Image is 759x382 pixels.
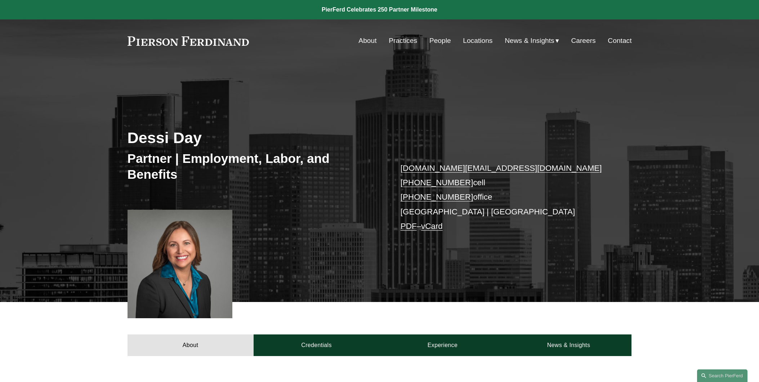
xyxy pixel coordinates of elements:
a: Practices [389,34,417,48]
a: Careers [571,34,595,48]
a: folder dropdown [505,34,559,48]
a: Locations [463,34,492,48]
h3: Partner | Employment, Labor, and Benefits [128,151,380,182]
a: [PHONE_NUMBER] [401,178,473,187]
h2: Dessi Day [128,128,380,147]
a: Experience [380,334,506,356]
a: News & Insights [505,334,631,356]
a: People [429,34,451,48]
span: News & Insights [505,35,554,47]
a: About [358,34,376,48]
a: About [128,334,254,356]
a: Contact [608,34,631,48]
p: cell office [GEOGRAPHIC_DATA] | [GEOGRAPHIC_DATA] – [401,161,611,234]
a: [PHONE_NUMBER] [401,192,473,201]
a: Credentials [254,334,380,356]
a: vCard [421,222,443,231]
a: Search this site [697,369,747,382]
a: [DOMAIN_NAME][EMAIL_ADDRESS][DOMAIN_NAME] [401,164,602,173]
a: PDF [401,222,417,231]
